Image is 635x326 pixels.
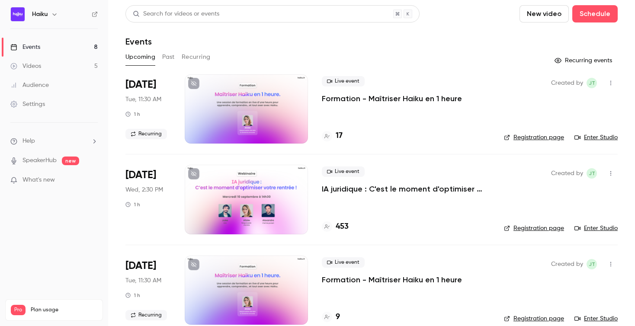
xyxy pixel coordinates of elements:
[589,259,595,269] span: jT
[10,43,40,51] div: Events
[336,311,340,323] h4: 9
[336,130,343,142] h4: 17
[587,168,597,179] span: jean Touzet
[322,184,490,194] a: IA juridique : C'est le moment d'optimiser votre rentrée !
[125,129,167,139] span: Recurring
[125,201,140,208] div: 1 h
[125,50,155,64] button: Upcoming
[587,78,597,88] span: jean Touzet
[322,166,365,177] span: Live event
[125,74,171,144] div: Sep 9 Tue, 11:30 AM (Europe/Paris)
[572,5,618,22] button: Schedule
[589,168,595,179] span: jT
[125,165,171,234] div: Sep 10 Wed, 2:30 PM (Europe/Paris)
[574,133,618,142] a: Enter Studio
[125,276,161,285] span: Tue, 11:30 AM
[22,137,35,146] span: Help
[133,10,219,19] div: Search for videos or events
[322,76,365,86] span: Live event
[125,185,163,194] span: Wed, 2:30 PM
[31,307,97,313] span: Plan usage
[22,176,55,185] span: What's new
[322,221,349,233] a: 453
[322,93,462,104] a: Formation - Maîtriser Haiku en 1 heure
[162,50,175,64] button: Past
[125,259,156,273] span: [DATE]
[125,310,167,320] span: Recurring
[520,5,569,22] button: New video
[551,259,583,269] span: Created by
[125,168,156,182] span: [DATE]
[574,224,618,233] a: Enter Studio
[551,168,583,179] span: Created by
[551,78,583,88] span: Created by
[125,111,140,118] div: 1 h
[589,78,595,88] span: jT
[551,54,618,67] button: Recurring events
[322,257,365,268] span: Live event
[125,78,156,92] span: [DATE]
[125,36,152,47] h1: Events
[62,157,79,165] span: new
[574,314,618,323] a: Enter Studio
[10,137,98,146] li: help-dropdown-opener
[125,292,140,299] div: 1 h
[10,100,45,109] div: Settings
[11,305,26,315] span: Pro
[11,7,25,21] img: Haiku
[10,81,49,89] div: Audience
[182,50,211,64] button: Recurring
[587,259,597,269] span: jean Touzet
[336,221,349,233] h4: 453
[10,62,41,70] div: Videos
[125,256,171,325] div: Sep 16 Tue, 11:30 AM (Europe/Paris)
[322,311,340,323] a: 9
[504,314,564,323] a: Registration page
[504,133,564,142] a: Registration page
[32,10,48,19] h6: Haiku
[322,130,343,142] a: 17
[87,176,98,184] iframe: Noticeable Trigger
[322,275,462,285] a: Formation - Maîtriser Haiku en 1 heure
[125,95,161,104] span: Tue, 11:30 AM
[22,156,57,165] a: SpeakerHub
[504,224,564,233] a: Registration page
